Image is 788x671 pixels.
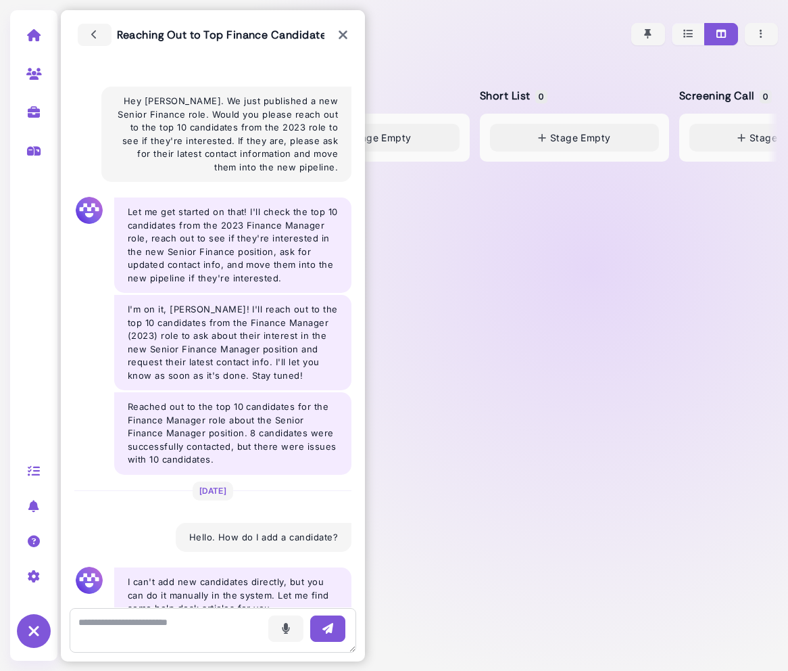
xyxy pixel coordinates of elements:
[351,131,412,145] span: Stage Empty
[535,90,547,103] span: 0
[679,89,770,102] h5: Screening Call
[128,576,338,616] p: I can't add new candidates directly, but you can do it manually in the system. Let me find some h...
[176,523,351,553] div: Hello. How do I add a candidate?
[193,482,234,501] span: [DATE]
[128,303,338,382] p: I'm on it, [PERSON_NAME]! I'll reach out to the top 10 candidates from the Finance Manager (2023)...
[78,24,324,46] h3: Reaching Out to Top Finance Candidates
[128,206,338,285] p: Let me get started on that! I'll check the top 10 candidates from the 2023 Finance Manager role, ...
[760,90,771,103] span: 0
[101,87,351,182] div: Hey [PERSON_NAME]. We just published a new Senior Finance role. Would you please reach out to the...
[550,131,611,145] span: Stage Empty
[128,400,338,467] div: Reached out to the top 10 candidates for the Finance Manager role about the Senior Finance Manage...
[480,89,545,102] h5: Short List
